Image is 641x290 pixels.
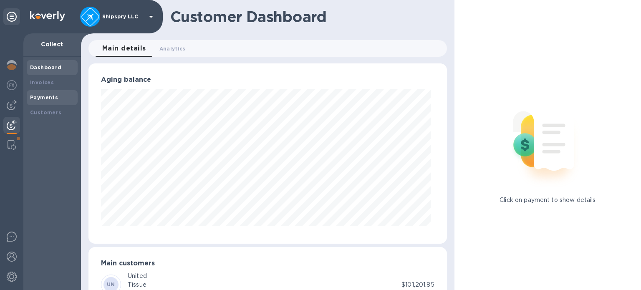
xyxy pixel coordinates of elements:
div: United [128,272,153,280]
b: Payments [30,94,58,101]
img: Foreign exchange [7,80,17,90]
h3: Aging balance [101,76,434,84]
b: Invoices [30,79,54,86]
div: Unpin categories [3,8,20,25]
span: Main details [102,43,146,54]
div: Tissue [128,280,153,289]
h3: Main customers [101,260,434,267]
img: Logo [30,11,65,21]
span: Analytics [159,44,186,53]
b: Dashboard [30,64,62,71]
p: Click on payment to show details [500,196,596,204]
h1: Customer Dashboard [170,8,441,25]
p: Shipspry LLC [102,14,144,20]
p: Collect [30,40,74,48]
b: UN [107,281,115,287]
p: $101,201.85 [401,280,434,289]
b: Customers [30,109,62,116]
